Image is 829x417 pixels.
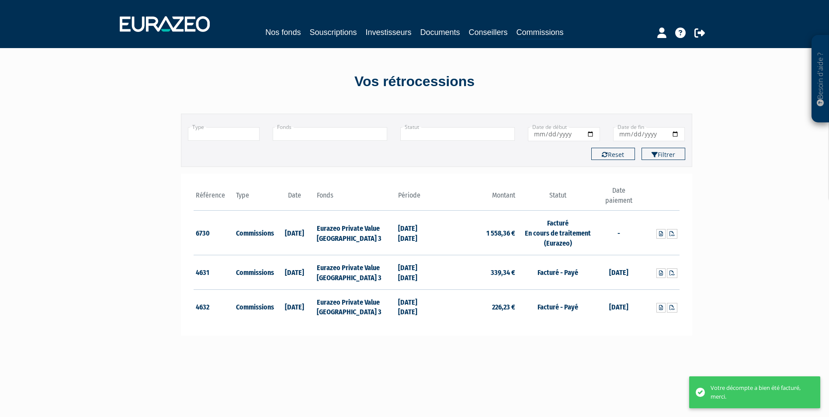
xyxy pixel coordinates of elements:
a: Nos fonds [265,26,301,38]
td: 1 558,36 € [437,211,517,255]
td: Eurazeo Private Value [GEOGRAPHIC_DATA] 3 [315,289,395,323]
td: 6730 [194,211,234,255]
td: [DATE] [DATE] [396,289,437,323]
td: Eurazeo Private Value [GEOGRAPHIC_DATA] 3 [315,255,395,289]
a: Souscriptions [309,26,357,38]
th: Date [274,186,315,211]
th: Type [234,186,274,211]
div: Votre décompte a bien été facturé, merci. [711,384,807,401]
th: Montant [437,186,517,211]
td: Commissions [234,255,274,289]
td: [DATE] [598,289,639,323]
td: Facturé - Payé [517,289,598,323]
p: Besoin d'aide ? [815,40,826,118]
a: Documents [420,26,460,38]
td: Facturé - Payé [517,255,598,289]
td: Commissions [234,211,274,255]
a: Conseillers [469,26,508,38]
td: [DATE] [274,289,315,323]
td: [DATE] [274,255,315,289]
a: Commissions [517,26,564,40]
th: Période [396,186,437,211]
td: 226,23 € [437,289,517,323]
td: 4632 [194,289,234,323]
button: Filtrer [642,148,685,160]
td: Facturé En cours de traitement (Eurazeo) [517,211,598,255]
th: Fonds [315,186,395,211]
a: Investisseurs [365,26,411,38]
th: Date paiement [598,186,639,211]
td: [DATE] [598,255,639,289]
td: [DATE] [274,211,315,255]
img: 1732889491-logotype_eurazeo_blanc_rvb.png [120,16,210,32]
td: 339,34 € [437,255,517,289]
div: Vos rétrocessions [166,72,664,92]
td: [DATE] [DATE] [396,255,437,289]
th: Statut [517,186,598,211]
td: Eurazeo Private Value [GEOGRAPHIC_DATA] 3 [315,211,395,255]
td: Commissions [234,289,274,323]
td: [DATE] [DATE] [396,211,437,255]
td: 4631 [194,255,234,289]
th: Référence [194,186,234,211]
button: Reset [591,148,635,160]
td: - [598,211,639,255]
